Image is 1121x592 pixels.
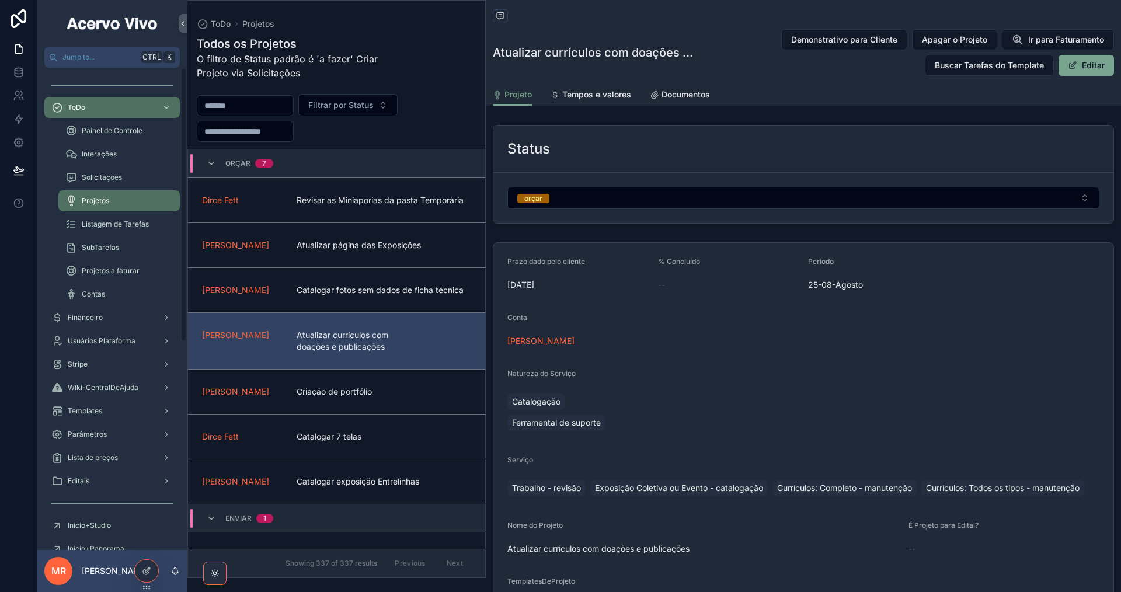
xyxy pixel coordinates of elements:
a: Currículos: Todos os tipos - manutenção [921,480,1084,496]
a: Documentos [650,84,710,107]
a: Catalogação [507,393,565,410]
h1: Todos os Projetos [197,36,388,52]
a: [PERSON_NAME] [507,335,575,347]
span: Stripe [68,360,88,369]
span: Trabalho - revisão [512,482,581,494]
span: Natureza do Serviço [507,369,576,378]
span: Ctrl [141,51,162,63]
button: Demonstrativo para Cliente [781,29,907,50]
a: Lista de preços [44,447,180,468]
span: % Concluído [658,257,700,266]
span: Usuários Plataforma [68,336,135,346]
div: 7 [262,159,266,168]
span: Prazo dado pelo cliente [507,257,585,266]
span: enviar [225,514,252,523]
span: Nome do Projeto [507,521,563,530]
span: Catalogar 7 telas [297,431,471,443]
button: Apagar o Projeto [912,29,997,50]
img: App logo [65,14,159,33]
span: Projeto [504,89,532,100]
div: orçar [524,194,542,203]
a: ToDo [197,18,231,30]
span: K [165,53,174,62]
a: Stripe [44,354,180,375]
span: Tempos e valores [562,89,631,100]
button: Editar [1059,55,1114,76]
a: Currículos: Completo - manutenção [772,480,917,496]
a: [PERSON_NAME]Atualizar página das Exposições [188,222,485,267]
div: 1 [263,514,266,523]
span: Atualizar página das Exposições [297,239,471,251]
a: [PERSON_NAME]Catalogar fotos sem dados de ficha técnica [188,267,485,312]
span: Painel de Controle [82,126,142,135]
span: Exposição Coletiva ou Evento - catalogação [595,482,763,494]
a: Financeiro [44,307,180,328]
span: Criação de portfólio [297,386,471,398]
a: [PERSON_NAME]Catalogar exposição Entrelinhas [188,459,485,504]
a: Interações [58,144,180,165]
a: Exposição Coletiva ou Evento - catalogação [590,480,768,496]
a: Painel de Controle [58,120,180,141]
span: Ferramental de suporte [512,417,601,429]
span: 25-08-Agosto [808,279,949,291]
button: Select Button [507,187,1099,209]
span: Demonstrativo para Cliente [791,34,897,46]
span: SubTarefas [82,243,119,252]
span: -- [908,543,915,555]
a: Contas [58,284,180,305]
a: [PERSON_NAME] [202,239,269,251]
p: O filtro de Status padrão é 'a fazer' Criar Projeto via Solicitações [197,52,388,80]
button: Select Button [298,94,398,116]
span: Currículos: Completo - manutenção [777,482,912,494]
a: [PERSON_NAME] [202,386,269,398]
span: TemplatesDeProjeto [507,577,575,586]
span: orçar [225,159,250,168]
a: [PERSON_NAME]Criação de portfólio [188,369,485,414]
a: [PERSON_NAME] [202,476,269,487]
span: Ir para Faturamento [1028,34,1104,46]
span: ToDo [68,103,85,112]
a: Projetos [242,18,274,30]
span: Showing 337 of 337 results [286,559,377,568]
a: SubTarefas [58,237,180,258]
a: Projetos [58,190,180,211]
span: Revisar as Miniaporias da pasta Temporária [297,194,471,206]
span: Período [808,257,834,266]
span: Atualizar currículos com doações e publicações [297,329,471,353]
a: Dirce Fett [202,431,239,443]
a: Dirce Fett [202,194,239,206]
span: Solicitações [82,173,122,182]
a: Trabalho - revisão [507,480,586,496]
a: Editais [44,471,180,492]
span: Serviço [507,455,533,464]
span: Catalogação [512,396,560,408]
span: Início+Studio [68,521,111,530]
a: Wiki-CentralDeAjuda [44,377,180,398]
div: scrollable content [37,68,187,550]
a: [PERSON_NAME] [202,284,269,296]
span: Editais [68,476,89,486]
span: Conta [507,313,527,322]
button: Buscar Tarefas do Template [925,55,1054,76]
a: ToDo [44,97,180,118]
span: Catalogar fotos sem dados de ficha técnica [297,284,471,296]
a: Dirce FettCatalogar 7 telas [188,414,485,459]
a: Início+Studio [44,515,180,536]
span: Parâmetros [68,430,107,439]
a: Parâmetros [44,424,180,445]
span: Interações [82,149,117,159]
span: Apagar o Projeto [922,34,987,46]
span: [DATE] [507,279,649,291]
span: Financeiro [68,313,103,322]
a: [PERSON_NAME]Atualizar currículos com doações e publicações [188,312,485,369]
span: Catalogar exposição Entrelinhas [297,476,471,487]
span: Buscar Tarefas do Template [935,60,1044,71]
a: Dirce FettPostagens de março [188,532,485,577]
button: Ir para Faturamento [1002,29,1114,50]
span: Projetos [82,196,109,206]
a: Projetos a faturar [58,260,180,281]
